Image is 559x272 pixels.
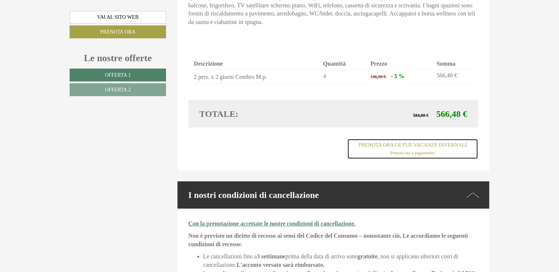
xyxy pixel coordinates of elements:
[189,220,356,227] strong: Con la prenotazione accettate le nostre condizioni di cancellazione.
[105,72,131,78] span: Offerta 1
[105,87,131,93] span: Offerta 2
[194,58,320,70] th: Descrizione
[391,73,404,79] span: - 3 %
[368,58,434,70] th: Prezzo
[320,70,368,83] td: 4
[436,109,467,119] span: 566,48 €
[390,150,435,156] span: Prenota ora a pagamento!
[320,58,368,70] th: Quantità
[70,11,166,24] a: Vai al sito web
[358,253,377,259] strong: gratuite
[434,70,473,83] td: 566,48 €
[434,58,473,70] th: Somma
[194,70,320,83] td: 2 pers. x 2 giorni Cembro M.p.
[194,108,334,120] div: Totale:
[370,74,386,79] span: 146,00 €
[189,233,468,247] strong: Non è previsto un diritto di recesso ai sensi del Codice del Consumo – nonostante ciò, Le accordi...
[347,139,478,159] a: Prenota ora le tue vacanze invernaliPrenota ora a pagamento!
[70,51,166,65] div: Le nostre offerte
[257,253,286,259] strong: 3 settimane
[177,181,490,209] div: I nostri condizioni di cancellazione
[413,113,429,118] span: 584,00 €
[237,262,325,268] strong: L'acconto versato sarà rimborsato.
[70,25,166,38] a: Prenota ora
[203,252,479,269] li: Le cancellazioni fino a prima della data di arrivo sono , non si applicano ulteriori costi di can...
